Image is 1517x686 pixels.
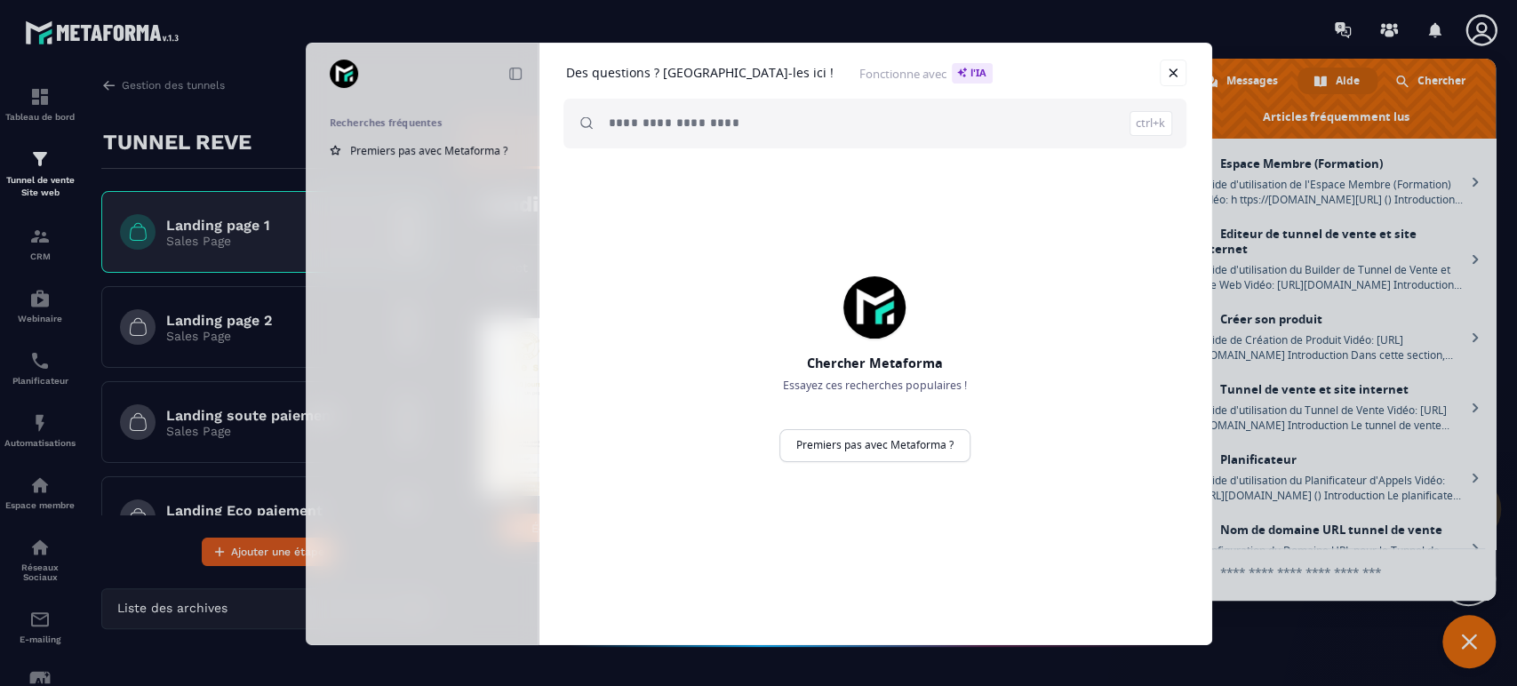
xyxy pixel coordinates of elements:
[952,63,993,84] span: l'IA
[742,355,1008,372] h2: Chercher Metaforma
[330,116,515,129] h2: Recherches fréquentes
[350,143,507,158] span: Premiers pas avec Metaforma ?
[566,65,834,81] h1: Des questions ? [GEOGRAPHIC_DATA]-les ici !
[859,63,993,84] span: Fonctionne avec
[503,61,528,86] a: Réduire
[779,429,970,462] a: Premiers pas avec Metaforma ?
[1160,60,1186,86] a: Fermer
[742,378,1008,394] p: Essayez ces recherches populaires !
